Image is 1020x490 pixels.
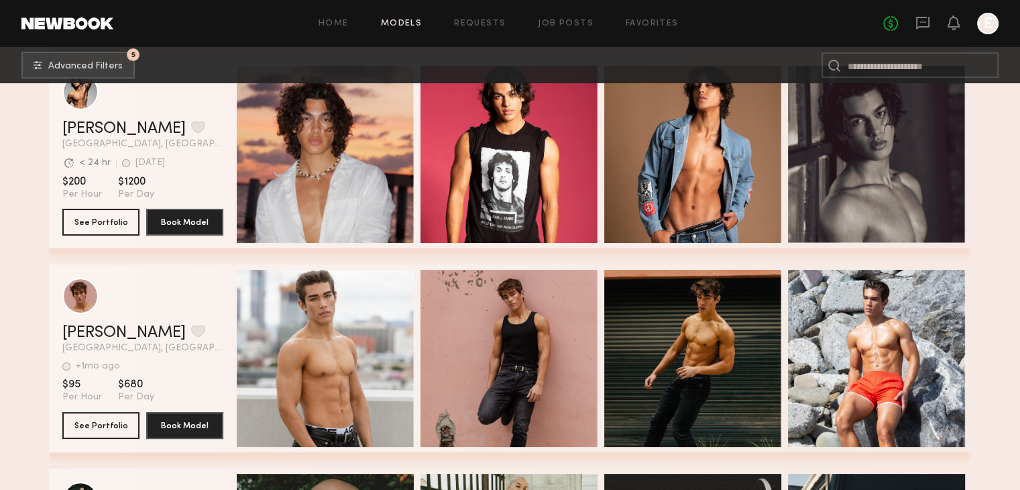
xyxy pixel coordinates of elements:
span: Per Hour [62,189,102,201]
span: 5 [131,52,135,58]
a: Models [381,19,422,28]
span: $680 [118,378,154,391]
div: +1mo ago [76,362,120,371]
button: See Portfolio [62,412,139,439]
button: 5Advanced Filters [21,52,135,79]
span: [GEOGRAPHIC_DATA], [GEOGRAPHIC_DATA] [62,344,223,353]
button: See Portfolio [62,209,139,236]
button: Book Model [146,209,223,236]
a: Favorites [626,19,679,28]
span: Advanced Filters [48,62,123,71]
div: < 24 hr [79,158,111,168]
button: Book Model [146,412,223,439]
span: [GEOGRAPHIC_DATA], [GEOGRAPHIC_DATA] [62,140,223,149]
span: $200 [62,175,102,189]
a: E [977,13,999,34]
a: Job Posts [538,19,593,28]
div: [DATE] [135,158,165,168]
a: Requests [454,19,506,28]
a: [PERSON_NAME] [62,325,186,341]
span: Per Day [118,189,154,201]
span: Per Hour [62,391,102,403]
a: [PERSON_NAME] [62,121,186,137]
a: Home [319,19,349,28]
span: $95 [62,378,102,391]
span: Per Day [118,391,154,403]
span: $1200 [118,175,154,189]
